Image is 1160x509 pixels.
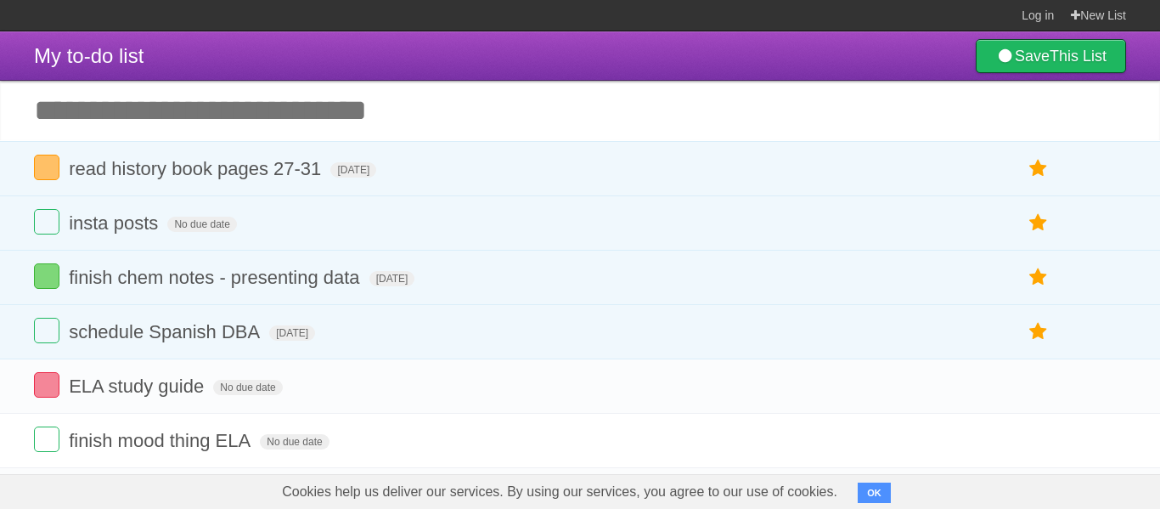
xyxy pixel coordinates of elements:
span: [DATE] [269,325,315,341]
span: read history book pages 27-31 [69,158,325,179]
span: insta posts [69,212,162,234]
label: Done [34,427,59,452]
label: Star task [1022,263,1055,291]
span: [DATE] [330,162,376,178]
label: Done [34,263,59,289]
span: finish mood thing ELA [69,430,255,451]
span: ELA study guide [69,376,208,397]
span: No due date [213,380,282,395]
button: OK [858,483,891,503]
span: No due date [167,217,236,232]
label: Done [34,155,59,180]
label: Done [34,318,59,343]
span: My to-do list [34,44,144,67]
span: No due date [260,434,329,450]
span: [DATE] [369,271,415,286]
span: Cookies help us deliver our services. By using our services, you agree to our use of cookies. [265,475,854,509]
label: Done [34,209,59,235]
label: Star task [1022,155,1055,183]
span: finish chem notes - presenting data [69,267,363,288]
label: Done [34,372,59,398]
span: schedule Spanish DBA [69,321,264,342]
b: This List [1050,48,1107,65]
a: SaveThis List [976,39,1126,73]
label: Star task [1022,318,1055,346]
label: Star task [1022,209,1055,237]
